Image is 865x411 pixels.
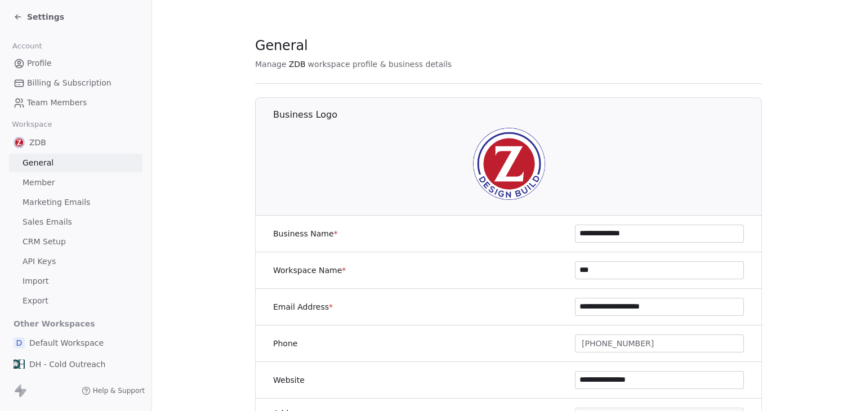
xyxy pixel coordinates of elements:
span: CRM Setup [23,236,66,248]
span: Settings [27,11,64,23]
a: Marketing Emails [9,193,142,212]
span: General [255,37,308,54]
span: Manage [255,59,287,70]
img: Z%20Final.jpg [14,137,25,148]
a: Import [9,272,142,291]
span: ZDB [29,137,46,148]
span: General [23,157,53,169]
a: General [9,154,142,172]
span: Workspace [7,116,57,133]
span: Team Members [27,97,87,109]
a: CRM Setup [9,233,142,251]
span: Import [23,275,48,287]
span: Other Workspaces [9,315,100,333]
img: Z%20Final.jpg [473,128,545,200]
span: Default Workspace [29,337,104,349]
span: Sales Emails [23,216,72,228]
label: Email Address [273,301,333,312]
a: Sales Emails [9,213,142,231]
label: Phone [273,338,297,349]
a: Export [9,292,142,310]
a: Help & Support [82,386,145,395]
span: D [14,337,25,349]
span: Member [23,177,55,189]
span: Profile [27,57,52,69]
a: Profile [9,54,142,73]
a: API Keys [9,252,142,271]
a: Team Members [9,93,142,112]
span: Export [23,295,48,307]
span: Account [7,38,47,55]
span: Marketing Emails [23,196,90,208]
a: Member [9,173,142,192]
button: [PHONE_NUMBER] [575,334,744,352]
span: workspace profile & business details [308,59,452,70]
span: Billing & Subscription [27,77,112,89]
a: Settings [14,11,64,23]
h1: Business Logo [273,109,763,121]
label: Website [273,374,305,386]
span: DH - Cold Outreach [29,359,105,370]
span: [PHONE_NUMBER] [582,338,654,350]
span: Help & Support [93,386,145,395]
span: API Keys [23,256,56,267]
span: ZDB [289,59,306,70]
a: Billing & Subscription [9,74,142,92]
label: Workspace Name [273,265,346,276]
label: Business Name [273,228,338,239]
img: Resize%20DH%20-%20No%20homes%20(3).png [14,359,25,370]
